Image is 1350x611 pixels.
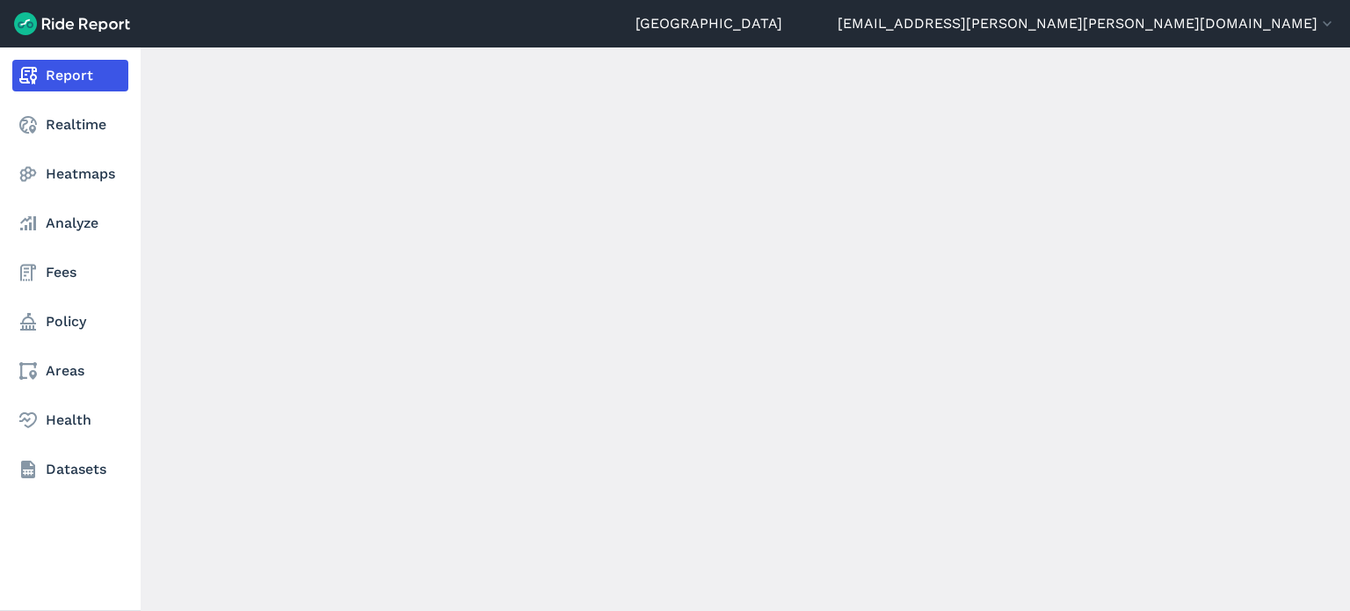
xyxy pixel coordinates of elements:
a: Heatmaps [12,158,128,190]
a: Report [12,60,128,91]
a: Areas [12,355,128,387]
a: Fees [12,257,128,288]
img: Ride Report [14,12,130,35]
a: Policy [12,306,128,338]
button: [EMAIL_ADDRESS][PERSON_NAME][PERSON_NAME][DOMAIN_NAME] [838,13,1336,34]
a: [GEOGRAPHIC_DATA] [635,13,782,34]
a: Datasets [12,454,128,485]
a: Analyze [12,207,128,239]
a: Health [12,404,128,436]
a: Realtime [12,109,128,141]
